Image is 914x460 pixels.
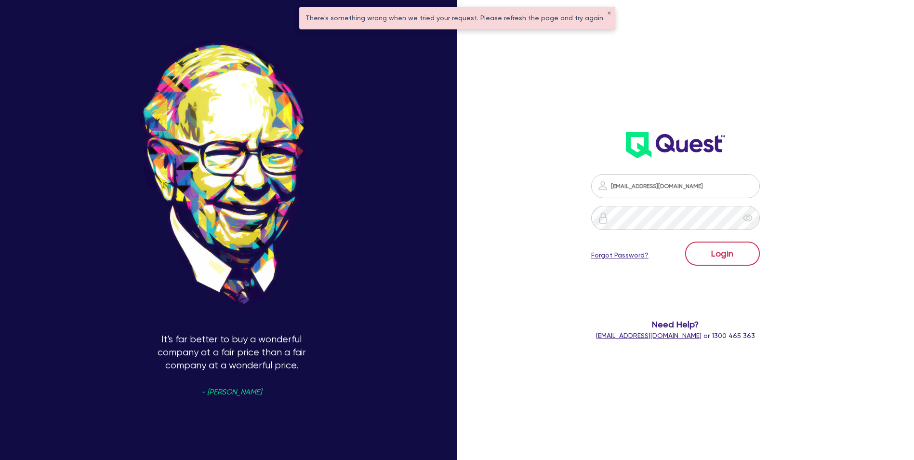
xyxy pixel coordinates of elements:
[597,180,609,191] img: icon-password
[300,7,615,29] div: There's something wrong when we tried your request. Please refresh the page and try again
[626,132,725,158] img: wH2k97JdezQIQAAAABJRU5ErkJggg==
[591,250,649,260] a: Forgot Password?
[553,318,798,331] span: Need Help?
[201,389,262,396] span: - [PERSON_NAME]
[743,213,753,223] span: eye
[685,242,760,266] button: Login
[596,332,702,339] a: [EMAIL_ADDRESS][DOMAIN_NAME]
[607,11,611,16] button: ✕
[591,174,760,198] input: Email address
[596,332,755,339] span: or 1300 465 363
[597,212,609,224] img: icon-password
